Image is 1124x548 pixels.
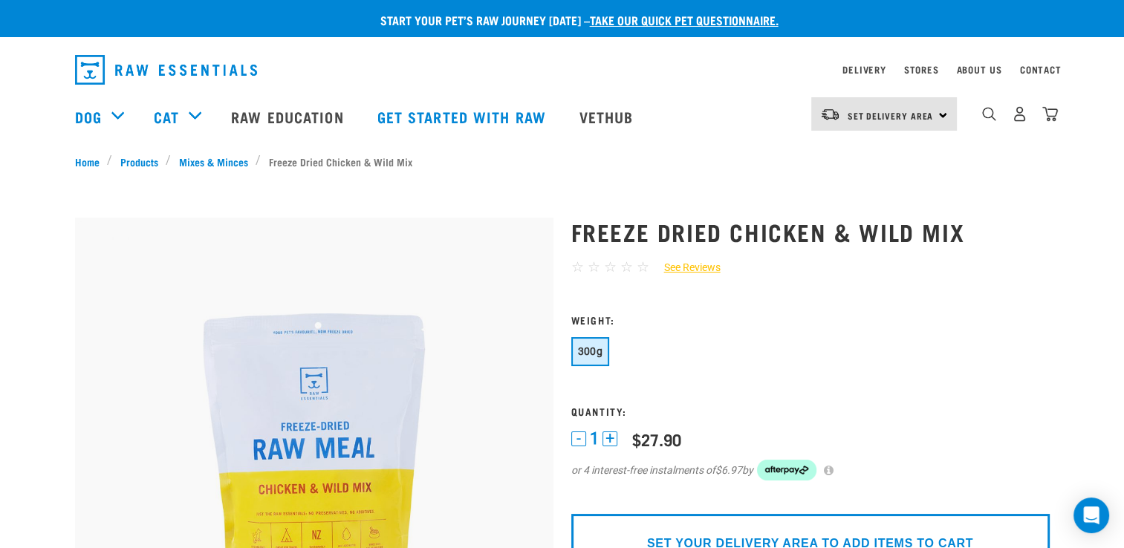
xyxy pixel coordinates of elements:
a: See Reviews [649,260,721,275]
span: ☆ [604,258,617,275]
img: Raw Essentials Logo [75,55,257,85]
button: 300g [571,337,610,366]
button: - [571,431,586,446]
a: take our quick pet questionnaire. [590,16,779,23]
img: van-moving.png [820,108,840,121]
span: $6.97 [715,463,742,478]
h1: Freeze Dried Chicken & Wild Mix [571,218,1050,245]
a: Products [112,154,166,169]
span: 300g [578,345,603,357]
img: user.png [1012,106,1027,122]
a: Raw Education [216,87,362,146]
a: Get started with Raw [363,87,565,146]
a: Mixes & Minces [171,154,256,169]
div: $27.90 [632,430,681,448]
span: ☆ [620,258,633,275]
div: Open Intercom Messenger [1073,498,1109,533]
div: or 4 interest-free instalments of by [571,460,1050,480]
h3: Quantity: [571,405,1050,417]
a: Delivery [842,67,886,72]
span: ☆ [571,258,584,275]
span: ☆ [588,258,600,275]
h3: Weight: [571,314,1050,325]
a: Cat [154,105,179,128]
nav: dropdown navigation [63,49,1062,91]
a: Dog [75,105,102,128]
span: ☆ [637,258,649,275]
a: Vethub [565,87,652,146]
a: Stores [904,67,939,72]
a: Contact [1020,67,1062,72]
img: home-icon-1@2x.png [982,107,996,121]
button: + [602,431,617,446]
img: Afterpay [757,460,816,480]
nav: breadcrumbs [75,154,1050,169]
a: Home [75,154,108,169]
img: home-icon@2x.png [1042,106,1058,122]
span: Set Delivery Area [848,113,934,118]
span: 1 [590,431,599,446]
a: About Us [956,67,1001,72]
